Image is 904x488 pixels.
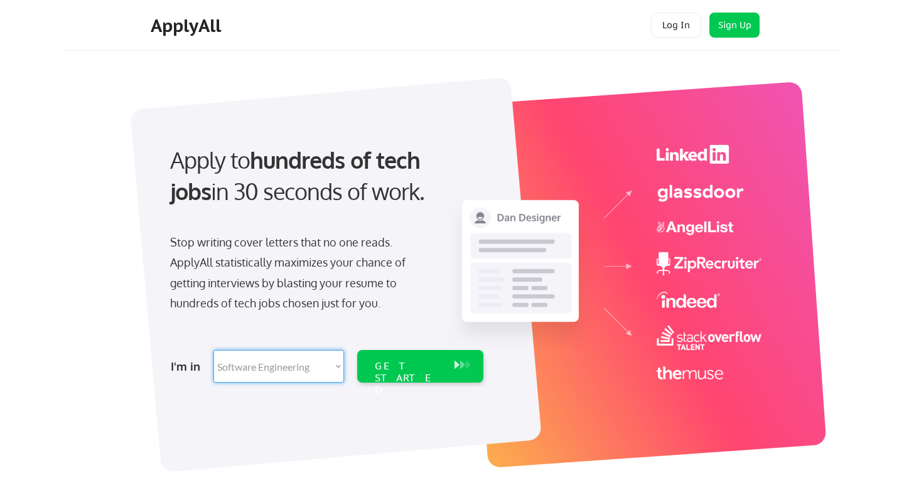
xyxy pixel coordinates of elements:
[170,232,428,314] div: Stop writing cover letters that no one reads. ApplyAll statistically maximizes your chance of get...
[651,13,701,38] button: Log In
[171,356,206,376] div: I'm in
[375,360,442,396] div: GET STARTED
[170,144,478,208] div: Apply to in 30 seconds of work.
[709,13,760,38] button: Sign Up
[170,146,426,205] strong: hundreds of tech jobs
[151,15,225,36] div: ApplyAll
